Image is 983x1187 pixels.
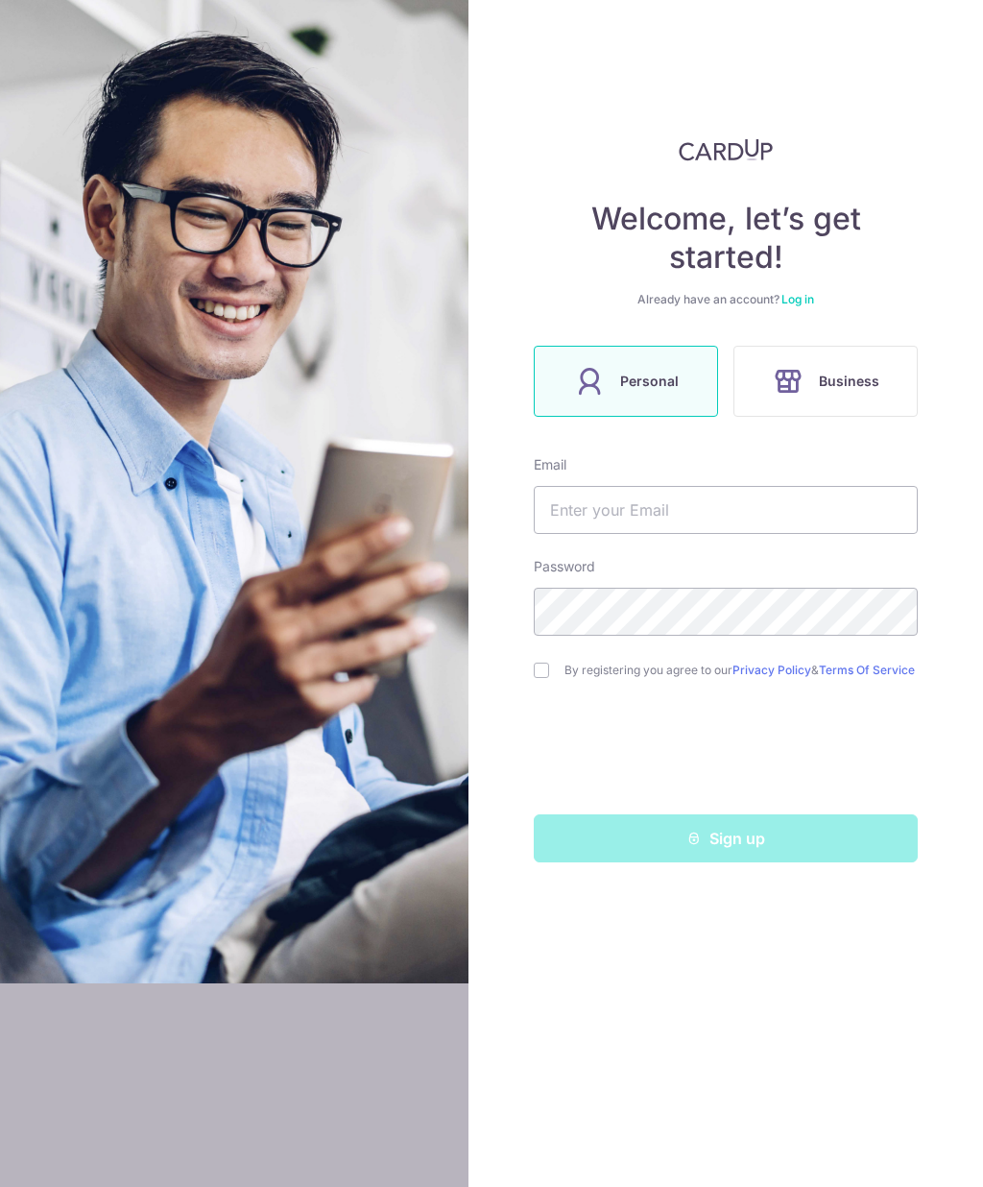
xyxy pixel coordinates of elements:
h4: Welcome, let’s get started! [534,200,918,277]
label: Email [534,455,566,474]
a: Terms Of Service [819,663,915,677]
label: By registering you agree to our & [564,663,918,678]
span: Business [819,370,879,393]
iframe: reCAPTCHA [580,716,872,791]
label: Password [534,557,595,576]
input: Enter your Email [534,486,918,534]
a: Privacy Policy [732,663,811,677]
a: Log in [781,292,814,306]
span: Personal [620,370,679,393]
img: CardUp Logo [679,138,773,161]
a: Business [726,346,925,417]
a: Personal [526,346,726,417]
div: Already have an account? [534,292,918,307]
